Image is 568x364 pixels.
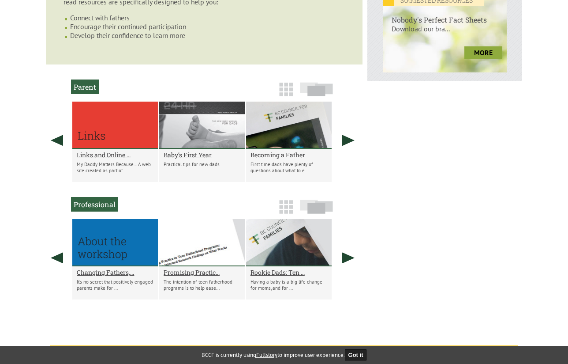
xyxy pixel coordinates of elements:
[71,197,118,212] h2: Professional
[300,82,333,96] img: slide-icon.png
[164,151,240,159] a: Baby’s First Year
[159,102,245,182] li: Baby’s First Year
[250,279,327,291] p: Having a baby is a big life change -- for moms, and for ...
[164,268,240,277] a: Promising Practic...
[256,351,277,359] a: Fullstory
[159,219,245,300] li: Promising Practices in Teen Fatherhood Programs
[72,102,158,182] li: Links and Online Resources
[246,102,332,182] li: Becoming a Father
[77,151,153,159] a: Links and Online ...
[70,13,345,22] li: Connect with fathers
[77,268,153,277] a: Changing Fathers,...
[464,46,502,59] a: more
[70,31,345,40] li: Develop their confidence to learn more
[297,87,336,101] a: Slide View
[164,161,240,167] p: Practical tips for new dads
[77,161,153,174] p: My Daddy Matters Because... A web site created as part of...
[300,200,333,214] img: slide-icon.png
[72,219,158,300] li: Changing Fathers, Evolving Services
[250,161,327,174] p: First time dads have plenty of questions about what to e...
[71,80,99,94] h2: Parent
[77,279,153,291] p: It’s no secret that positively engaged parents make for ...
[345,349,367,360] button: Got it
[250,268,327,277] a: Rookie Dads: Ten ...
[246,219,332,300] li: Rookie Dads: Ten things every new mom should know
[70,22,345,31] li: Encourage their continued participation
[383,6,507,24] h6: Nobody's Perfect Fact Sheets
[164,279,240,291] p: The intention of teen fatherhood programs is to help ease...
[250,151,327,159] a: Becoming a Father
[279,83,293,96] img: grid-icon.png
[277,204,295,218] a: Grid View
[383,24,507,42] p: Download our bra...
[277,87,295,101] a: Grid View
[297,204,336,218] a: Slide View
[279,200,293,214] img: grid-icon.png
